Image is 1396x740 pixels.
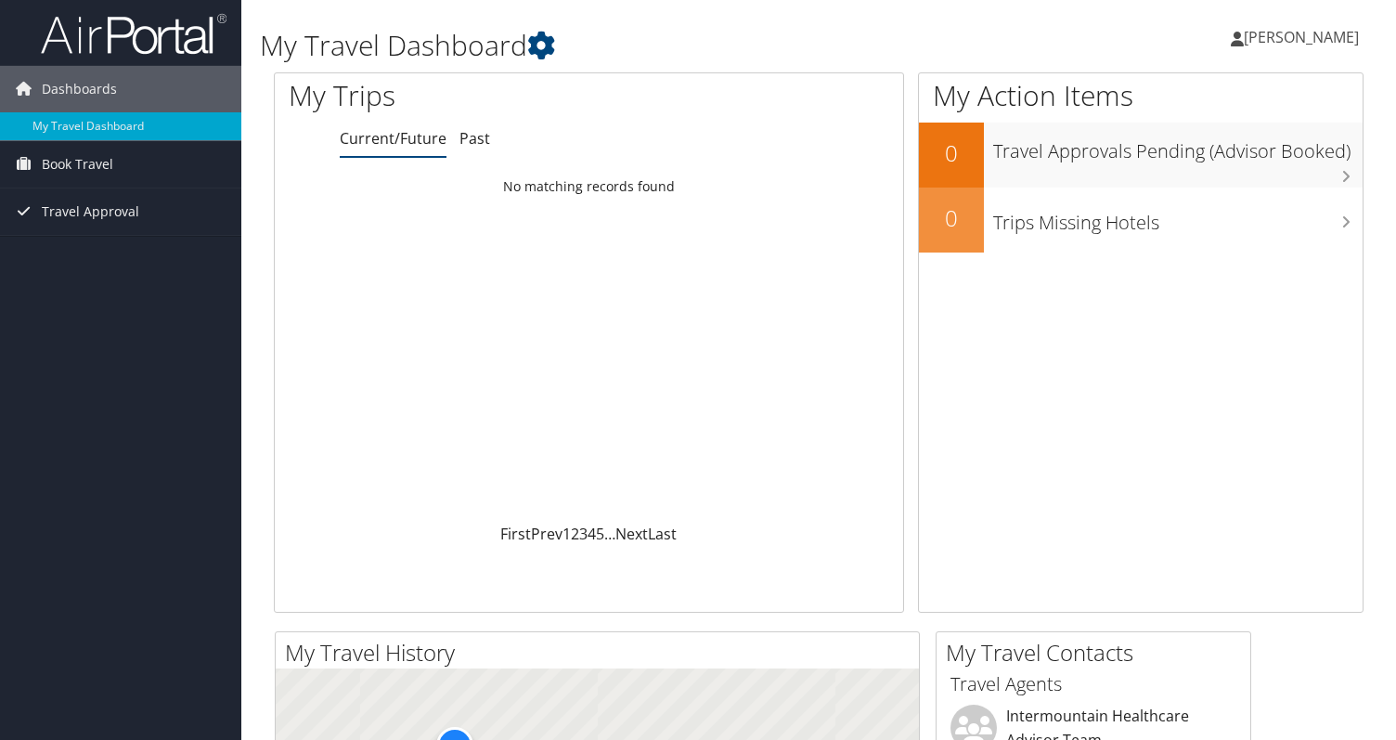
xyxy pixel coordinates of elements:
a: Prev [531,524,562,544]
a: 0Trips Missing Hotels [919,188,1363,253]
a: 2 [571,524,579,544]
a: First [500,524,531,544]
h3: Travel Approvals Pending (Advisor Booked) [993,129,1363,164]
h2: My Travel History [285,637,919,669]
h1: My Action Items [919,76,1363,115]
h3: Travel Agents [950,671,1236,697]
td: No matching records found [275,170,903,203]
img: airportal-logo.png [41,12,226,56]
a: [PERSON_NAME] [1231,9,1377,65]
h2: 0 [919,202,984,234]
a: Past [459,128,490,149]
a: 5 [596,524,604,544]
a: 1 [562,524,571,544]
span: Travel Approval [42,188,139,235]
h3: Trips Missing Hotels [993,201,1363,236]
h1: My Travel Dashboard [260,26,1005,65]
a: 3 [579,524,588,544]
span: [PERSON_NAME] [1244,27,1359,47]
h1: My Trips [289,76,627,115]
a: Next [615,524,648,544]
h2: 0 [919,137,984,169]
span: … [604,524,615,544]
a: Current/Future [340,128,446,149]
span: Dashboards [42,66,117,112]
a: 0Travel Approvals Pending (Advisor Booked) [919,123,1363,188]
a: Last [648,524,677,544]
a: 4 [588,524,596,544]
span: Book Travel [42,141,113,188]
h2: My Travel Contacts [946,637,1250,669]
